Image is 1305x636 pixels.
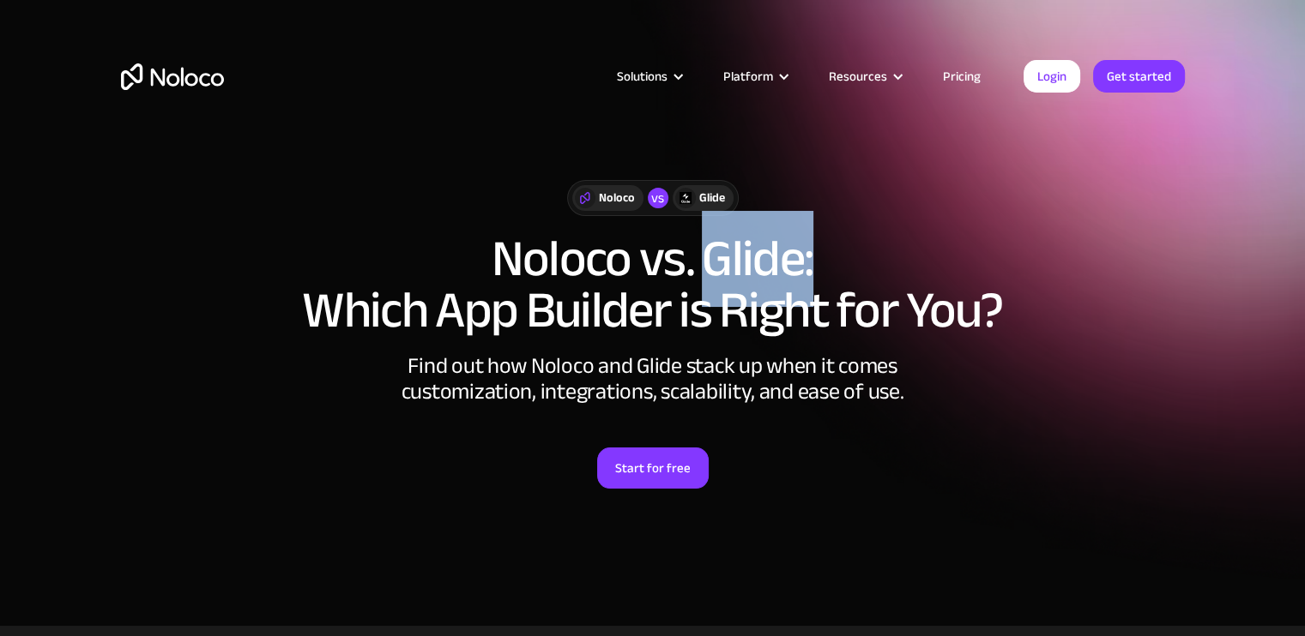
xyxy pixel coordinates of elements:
[1024,60,1080,93] a: Login
[921,65,1002,87] a: Pricing
[648,188,668,208] div: vs
[1093,60,1185,93] a: Get started
[617,65,668,87] div: Solutions
[829,65,887,87] div: Resources
[699,189,725,207] div: Glide
[121,233,1185,336] h1: Noloco vs. Glide: Which App Builder is Right for You?
[595,65,702,87] div: Solutions
[121,63,224,90] a: home
[702,65,807,87] div: Platform
[723,65,773,87] div: Platform
[599,189,635,207] div: Noloco
[597,447,709,489] a: Start for free
[807,65,921,87] div: Resources
[396,353,910,405] div: Find out how Noloco and Glide stack up when it comes customization, integrations, scalability, an...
